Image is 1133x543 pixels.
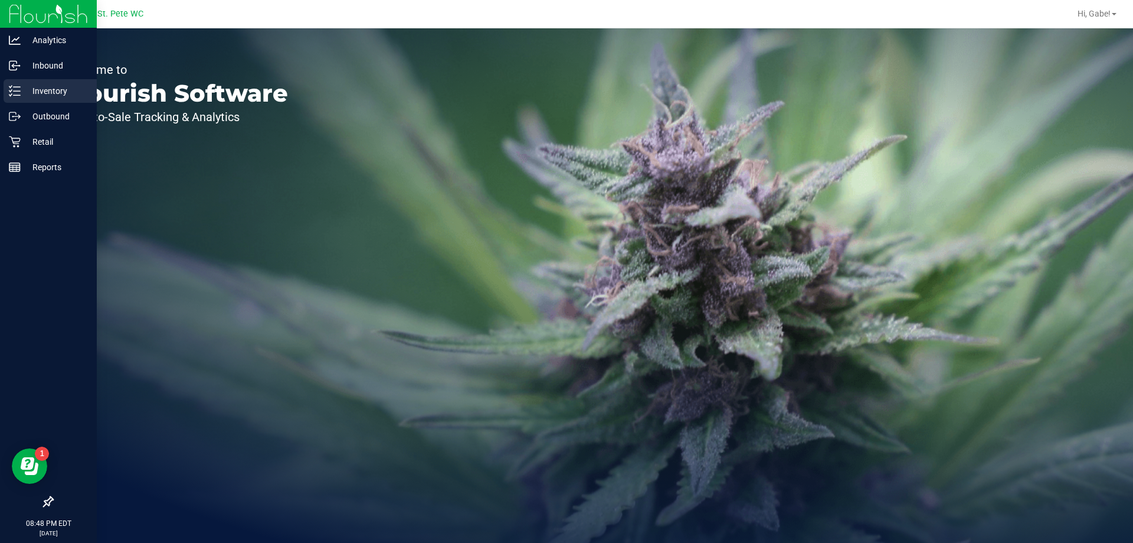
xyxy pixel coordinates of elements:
[9,85,21,97] inline-svg: Inventory
[12,448,47,484] iframe: Resource center
[21,160,91,174] p: Reports
[9,60,21,71] inline-svg: Inbound
[9,34,21,46] inline-svg: Analytics
[21,58,91,73] p: Inbound
[21,109,91,123] p: Outbound
[9,136,21,148] inline-svg: Retail
[35,447,49,461] iframe: Resource center unread badge
[64,64,288,76] p: Welcome to
[21,33,91,47] p: Analytics
[64,111,288,123] p: Seed-to-Sale Tracking & Analytics
[97,9,143,19] span: St. Pete WC
[5,518,91,529] p: 08:48 PM EDT
[9,161,21,173] inline-svg: Reports
[21,84,91,98] p: Inventory
[21,135,91,149] p: Retail
[5,529,91,538] p: [DATE]
[9,110,21,122] inline-svg: Outbound
[64,82,288,105] p: Flourish Software
[1078,9,1111,18] span: Hi, Gabe!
